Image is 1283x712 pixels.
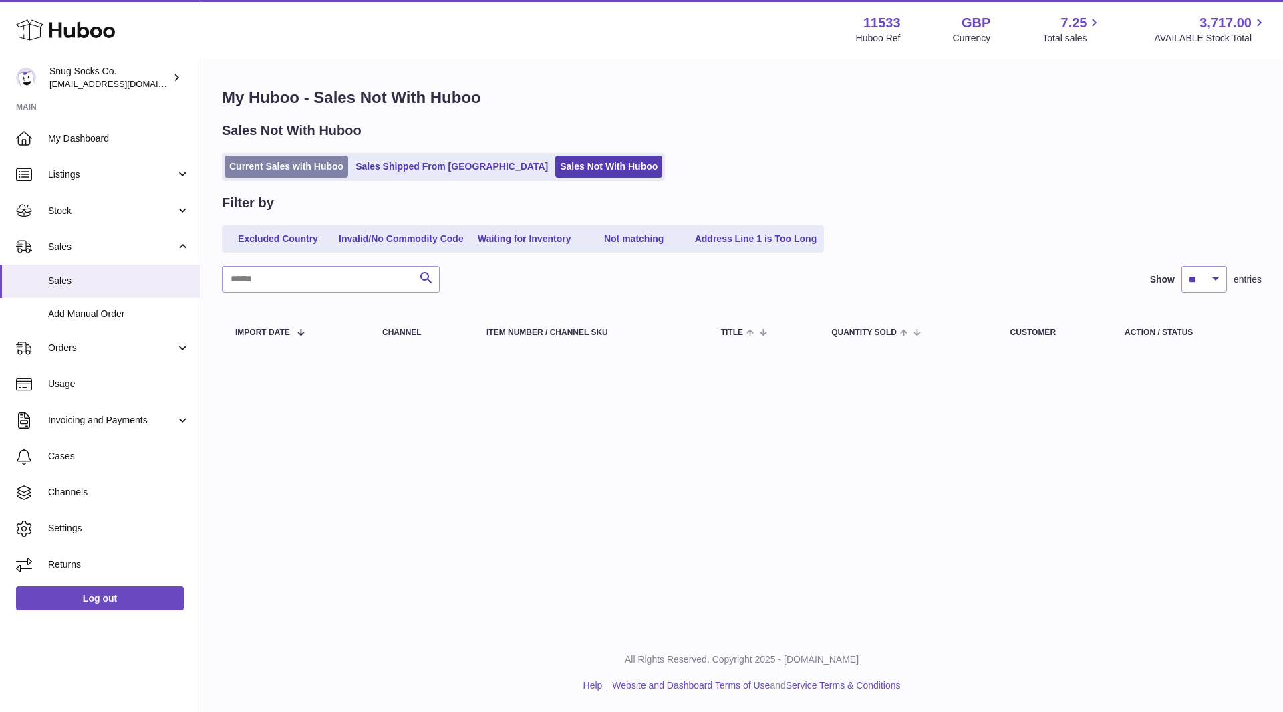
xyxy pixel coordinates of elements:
[1154,14,1267,45] a: 3,717.00 AVAILABLE Stock Total
[48,414,176,427] span: Invoicing and Payments
[48,522,190,535] span: Settings
[1150,273,1175,286] label: Show
[235,328,290,337] span: Import date
[16,586,184,610] a: Log out
[16,68,36,88] img: info@snugsocks.co.uk
[211,653,1272,666] p: All Rights Reserved. Copyright 2025 - [DOMAIN_NAME]
[48,275,190,287] span: Sales
[225,156,348,178] a: Current Sales with Huboo
[222,194,274,212] h2: Filter by
[48,241,176,253] span: Sales
[555,156,662,178] a: Sales Not With Huboo
[581,228,688,250] a: Not matching
[1199,14,1252,32] span: 3,717.00
[786,680,901,691] a: Service Terms & Conditions
[48,486,190,499] span: Channels
[48,450,190,463] span: Cases
[607,679,900,692] li: and
[1042,14,1102,45] a: 7.25 Total sales
[863,14,901,32] strong: 11533
[49,78,196,89] span: [EMAIL_ADDRESS][DOMAIN_NAME]
[583,680,603,691] a: Help
[1042,32,1102,45] span: Total sales
[962,14,990,32] strong: GBP
[382,328,460,337] div: Channel
[48,132,190,145] span: My Dashboard
[48,342,176,354] span: Orders
[856,32,901,45] div: Huboo Ref
[49,65,170,90] div: Snug Socks Co.
[48,378,190,390] span: Usage
[222,87,1262,108] h1: My Huboo - Sales Not With Huboo
[334,228,468,250] a: Invalid/No Commodity Code
[486,328,694,337] div: Item Number / Channel SKU
[831,328,897,337] span: Quantity Sold
[48,558,190,571] span: Returns
[1061,14,1087,32] span: 7.25
[48,168,176,181] span: Listings
[471,228,578,250] a: Waiting for Inventory
[612,680,770,691] a: Website and Dashboard Terms of Use
[721,328,743,337] span: Title
[48,308,190,320] span: Add Manual Order
[351,156,553,178] a: Sales Shipped From [GEOGRAPHIC_DATA]
[690,228,822,250] a: Address Line 1 is Too Long
[1154,32,1267,45] span: AVAILABLE Stock Total
[1234,273,1262,286] span: entries
[222,122,362,140] h2: Sales Not With Huboo
[48,205,176,217] span: Stock
[1125,328,1248,337] div: Action / Status
[953,32,991,45] div: Currency
[1010,328,1098,337] div: Customer
[225,228,331,250] a: Excluded Country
